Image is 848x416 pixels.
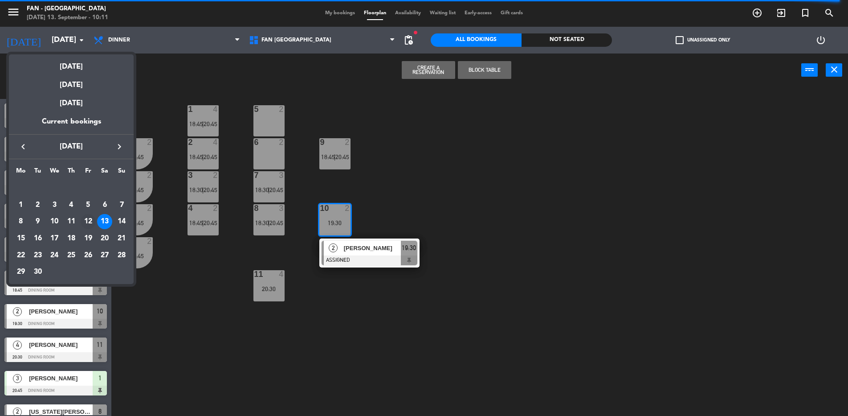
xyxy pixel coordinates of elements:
[81,231,96,246] div: 19
[97,198,112,213] div: 6
[30,231,45,246] div: 16
[9,73,134,91] div: [DATE]
[97,248,112,263] div: 27
[97,214,112,229] div: 13
[46,230,63,247] td: September 17, 2025
[30,264,45,280] div: 30
[114,198,129,213] div: 7
[97,247,114,264] td: September 27, 2025
[114,214,129,229] div: 14
[29,264,46,281] td: September 30, 2025
[97,230,114,247] td: September 20, 2025
[97,231,112,246] div: 20
[9,116,134,134] div: Current bookings
[81,248,96,263] div: 26
[18,141,29,152] i: keyboard_arrow_left
[29,166,46,180] th: Tuesday
[114,248,129,263] div: 28
[64,198,79,213] div: 4
[29,247,46,264] td: September 23, 2025
[30,214,45,229] div: 9
[111,141,127,152] button: keyboard_arrow_right
[64,248,79,263] div: 25
[63,166,80,180] th: Thursday
[113,214,130,231] td: September 14, 2025
[31,141,111,152] span: [DATE]
[13,198,29,213] div: 1
[12,214,29,231] td: September 8, 2025
[12,230,29,247] td: September 15, 2025
[63,230,80,247] td: September 18, 2025
[113,247,130,264] td: September 28, 2025
[30,198,45,213] div: 2
[63,197,80,214] td: September 4, 2025
[15,141,31,152] button: keyboard_arrow_left
[97,214,114,231] td: September 13, 2025
[97,166,114,180] th: Saturday
[113,230,130,247] td: September 21, 2025
[80,197,97,214] td: September 5, 2025
[30,248,45,263] div: 23
[9,54,134,73] div: [DATE]
[46,197,63,214] td: September 3, 2025
[113,166,130,180] th: Sunday
[29,197,46,214] td: September 2, 2025
[29,230,46,247] td: September 16, 2025
[47,198,62,213] div: 3
[12,180,130,197] td: SEP
[46,247,63,264] td: September 24, 2025
[12,166,29,180] th: Monday
[47,248,62,263] div: 24
[12,264,29,281] td: September 29, 2025
[64,231,79,246] div: 18
[81,214,96,229] div: 12
[13,231,29,246] div: 15
[97,197,114,214] td: September 6, 2025
[13,264,29,280] div: 29
[80,230,97,247] td: September 19, 2025
[13,248,29,263] div: 22
[80,166,97,180] th: Friday
[80,247,97,264] td: September 26, 2025
[81,198,96,213] div: 5
[47,214,62,229] div: 10
[46,166,63,180] th: Wednesday
[13,214,29,229] div: 8
[63,214,80,231] td: September 11, 2025
[113,197,130,214] td: September 7, 2025
[47,231,62,246] div: 17
[114,231,129,246] div: 21
[114,141,125,152] i: keyboard_arrow_right
[12,247,29,264] td: September 22, 2025
[80,214,97,231] td: September 12, 2025
[46,214,63,231] td: September 10, 2025
[12,197,29,214] td: September 1, 2025
[9,91,134,116] div: [DATE]
[64,214,79,229] div: 11
[63,247,80,264] td: September 25, 2025
[29,214,46,231] td: September 9, 2025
